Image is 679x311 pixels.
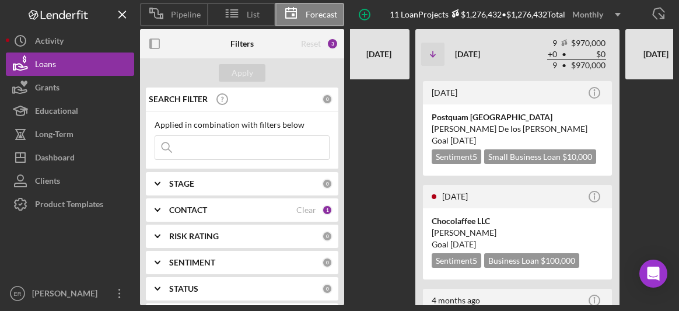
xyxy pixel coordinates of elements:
[29,282,105,308] div: [PERSON_NAME]
[484,149,596,164] div: Small Business Loan
[6,169,134,193] button: Clients
[432,149,481,164] div: Sentiment 5
[35,193,103,219] div: Product Templates
[354,34,404,75] div: [DATE]
[322,205,332,215] div: 1
[6,146,134,169] button: Dashboard
[570,49,606,60] td: $0
[35,99,78,125] div: Educational
[570,38,606,49] td: $970,000
[171,10,201,19] span: Pipeline
[35,76,60,102] div: Grants
[565,6,628,23] button: Monthly
[572,6,603,23] div: Monthly
[149,95,208,104] b: SEARCH FILTER
[455,49,480,59] b: [DATE]
[169,179,194,188] b: STAGE
[169,258,215,267] b: SENTIMENT
[13,291,21,297] text: ER
[432,111,603,123] div: Postquam [GEOGRAPHIC_DATA]
[432,239,476,249] span: Goal
[35,53,56,79] div: Loans
[6,282,134,305] button: ER[PERSON_NAME]
[322,257,332,268] div: 0
[562,152,592,162] span: $10,000
[6,123,134,146] button: Long-Term
[169,205,207,215] b: CONTACT
[541,256,575,265] span: $100,000
[155,120,330,130] div: Applied in combination with filters below
[322,94,332,104] div: 0
[232,64,253,82] div: Apply
[450,239,476,249] time: 09/30/2025
[6,53,134,76] button: Loans
[169,232,219,241] b: RISK RATING
[449,9,502,19] div: $1,276,432
[570,60,606,71] td: $970,000
[6,29,134,53] button: Activity
[35,123,73,149] div: Long-Term
[322,284,332,294] div: 0
[561,51,568,58] span: •
[247,10,260,19] span: List
[547,38,558,49] td: 9
[306,10,337,19] span: Forecast
[6,193,134,216] button: Product Templates
[301,39,321,48] div: Reset
[639,260,667,288] div: Open Intercom Messenger
[432,88,457,97] time: 2025-07-04 18:38
[6,99,134,123] button: Educational
[219,64,265,82] button: Apply
[561,62,568,69] span: •
[421,183,614,281] a: [DATE]Chocolaffee LLC[PERSON_NAME]Goal [DATE]Sentiment5Business Loan $100,000
[432,253,481,268] div: Sentiment 5
[547,49,558,60] td: + 0
[421,79,614,177] a: [DATE]Postquam [GEOGRAPHIC_DATA][PERSON_NAME] De los [PERSON_NAME]Goal [DATE]Sentiment5Small Busi...
[35,146,75,172] div: Dashboard
[169,284,198,293] b: STATUS
[390,6,628,23] div: 11 Loan Projects • $1,276,432 Total
[230,39,254,48] b: Filters
[322,231,332,242] div: 0
[35,29,64,55] div: Activity
[322,179,332,189] div: 0
[442,191,468,201] time: 2025-06-20 11:17
[450,135,476,145] time: 09/30/2025
[432,123,603,135] div: [PERSON_NAME] De los [PERSON_NAME]
[432,135,476,145] span: Goal
[432,295,480,305] time: 2025-05-19 21:39
[296,205,316,215] div: Clear
[432,227,603,239] div: [PERSON_NAME]
[35,169,60,195] div: Clients
[432,215,603,227] div: Chocolaffee LLC
[327,38,338,50] div: 3
[6,76,134,99] button: Grants
[547,60,558,71] td: 9
[484,253,579,268] div: Business Loan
